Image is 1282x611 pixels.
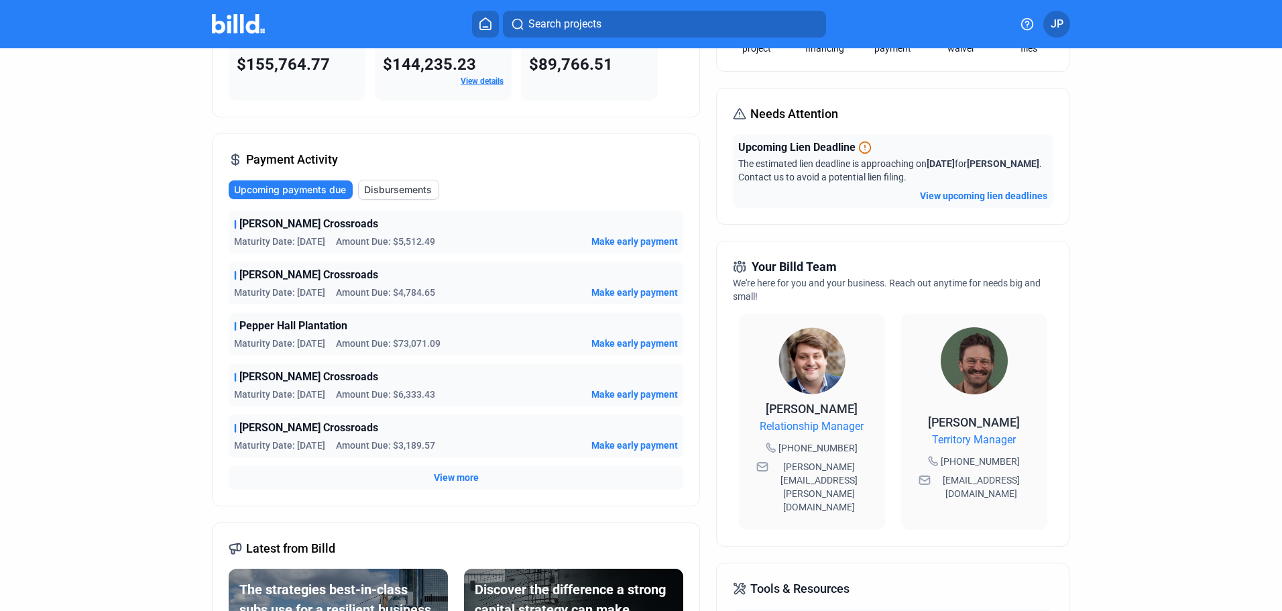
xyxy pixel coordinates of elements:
span: [PERSON_NAME] [766,402,858,416]
button: Make early payment [591,235,678,248]
button: Disbursements [358,180,439,200]
span: [PERSON_NAME] Crossroads [239,369,378,385]
button: Upcoming payments due [229,180,353,199]
span: Disbursements [364,183,432,197]
span: Amount Due: $4,784.65 [336,286,435,299]
span: Maturity Date: [DATE] [234,235,325,248]
span: Amount Due: $5,512.49 [336,235,435,248]
span: [DATE] [927,158,955,169]
span: [EMAIL_ADDRESS][DOMAIN_NAME] [933,474,1030,500]
button: View upcoming lien deadlines [920,189,1047,203]
button: View more [434,471,479,484]
span: [PERSON_NAME] Crossroads [239,267,378,283]
button: Search projects [503,11,826,38]
span: [PERSON_NAME][EMAIL_ADDRESS][PERSON_NAME][DOMAIN_NAME] [771,460,868,514]
span: Latest from Billd [246,539,335,558]
button: Make early payment [591,337,678,350]
span: Your Billd Team [752,258,837,276]
span: Pepper Hall Plantation [239,318,347,334]
span: Amount Due: $6,333.43 [336,388,435,401]
span: Search projects [528,16,601,32]
img: Relationship Manager [778,327,846,394]
span: [PERSON_NAME] Crossroads [239,420,378,436]
button: Make early payment [591,286,678,299]
img: Territory Manager [941,327,1008,394]
span: Maturity Date: [DATE] [234,439,325,452]
span: Maturity Date: [DATE] [234,337,325,350]
span: JP [1051,16,1063,32]
span: Tools & Resources [750,579,850,598]
span: Upcoming Lien Deadline [738,140,856,156]
span: $155,764.77 [237,55,330,74]
span: $89,766.51 [529,55,613,74]
img: Billd Company Logo [212,14,265,34]
span: Territory Manager [932,432,1016,448]
span: Relationship Manager [760,419,864,435]
span: [PERSON_NAME] Crossroads [239,216,378,232]
span: Amount Due: $73,071.09 [336,337,441,350]
span: [PHONE_NUMBER] [778,441,858,455]
span: Payment Activity [246,150,338,169]
button: JP [1043,11,1070,38]
span: Maturity Date: [DATE] [234,286,325,299]
span: Maturity Date: [DATE] [234,388,325,401]
span: $144,235.23 [383,55,476,74]
span: Upcoming payments due [234,183,346,197]
button: Make early payment [591,439,678,452]
span: We're here for you and your business. Reach out anytime for needs big and small! [733,278,1041,302]
span: Needs Attention [750,105,838,123]
span: [PERSON_NAME] [967,158,1039,169]
span: [PHONE_NUMBER] [941,455,1020,468]
span: [PERSON_NAME] [928,415,1020,429]
span: Amount Due: $3,189.57 [336,439,435,452]
span: The estimated lien deadline is approaching on for . Contact us to avoid a potential lien filing. [738,158,1042,182]
button: Make early payment [591,388,678,401]
a: View details [461,76,504,86]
